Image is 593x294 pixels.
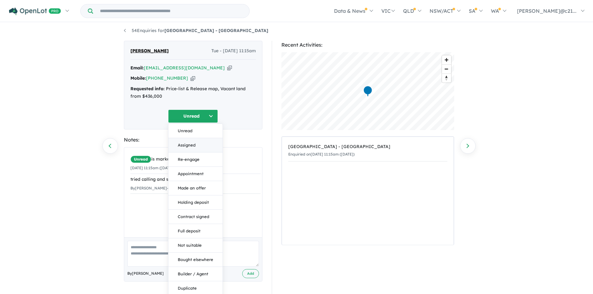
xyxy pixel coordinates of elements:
[191,75,195,82] button: Copy
[124,28,268,33] a: 54Enquiries for[GEOGRAPHIC_DATA] - [GEOGRAPHIC_DATA]
[168,238,223,253] button: Not suitable
[124,27,469,35] nav: breadcrumb
[130,47,169,55] span: [PERSON_NAME]
[130,86,165,91] strong: Requested info:
[281,41,454,49] div: Recent Activities:
[168,267,223,281] button: Builder / Agent
[124,136,262,144] div: Notes:
[164,28,268,33] strong: [GEOGRAPHIC_DATA] - [GEOGRAPHIC_DATA]
[9,7,61,15] img: Openlot PRO Logo White
[130,156,261,163] div: is marked.
[144,65,225,71] a: [EMAIL_ADDRESS][DOMAIN_NAME]
[168,181,223,195] button: Made an offer
[168,124,223,138] button: Unread
[130,186,211,190] small: By [PERSON_NAME] - [DATE] 3:50pm ([DATE])
[442,55,451,64] button: Zoom in
[363,86,372,97] div: Map marker
[168,167,223,181] button: Appointment
[130,65,144,71] strong: Email:
[288,140,447,161] a: [GEOGRAPHIC_DATA] - [GEOGRAPHIC_DATA]Enquiried on[DATE] 11:15am ([DATE])
[442,64,451,73] button: Zoom out
[146,75,188,81] a: [PHONE_NUMBER]
[168,138,223,152] button: Assigned
[168,152,223,167] button: Re-engage
[127,270,164,277] span: By [PERSON_NAME]
[288,143,447,151] div: [GEOGRAPHIC_DATA] - [GEOGRAPHIC_DATA]
[168,110,218,123] button: Unread
[211,47,256,55] span: Tue - [DATE] 11:15am
[442,74,451,82] span: Reset bearing to north
[130,85,256,100] div: Price-list & Release map, Vacant land from $436,000
[168,195,223,210] button: Holding deposit
[517,8,577,14] span: [PERSON_NAME]@c21...
[168,253,223,267] button: Bought elsewhere
[130,176,261,183] div: tried calling and sent an email.
[227,65,232,71] button: Copy
[442,65,451,73] span: Zoom out
[281,52,454,130] canvas: Map
[130,166,174,170] small: [DATE] 11:15am ([DATE])
[168,210,223,224] button: Contract signed
[288,152,355,156] small: Enquiried on [DATE] 11:15am ([DATE])
[168,224,223,238] button: Full deposit
[242,269,259,278] button: Add
[130,156,151,163] span: Unread
[442,73,451,82] button: Reset bearing to north
[94,4,248,18] input: Try estate name, suburb, builder or developer
[130,75,146,81] strong: Mobile:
